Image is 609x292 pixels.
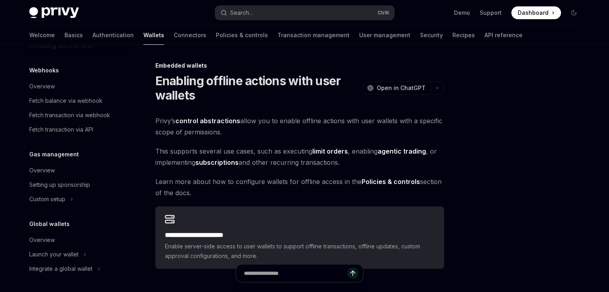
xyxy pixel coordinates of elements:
[29,250,78,259] div: Launch your wallet
[143,26,164,45] a: Wallets
[29,219,70,229] h5: Global wallets
[165,242,434,261] span: Enable server-side access to user wallets to support offline transactions, offline updates, custo...
[23,79,125,94] a: Overview
[23,163,125,178] a: Overview
[155,74,359,102] h1: Enabling offline actions with user wallets
[230,8,253,18] div: Search...
[480,9,502,17] a: Support
[312,147,348,155] strong: limit orders
[420,26,443,45] a: Security
[23,108,125,122] a: Fetch transaction via webhook
[377,84,426,92] span: Open in ChatGPT
[23,122,125,137] a: Fetch transaction via API
[29,264,92,274] div: Integrate a global wallet
[362,178,420,186] strong: Policies & controls
[378,147,426,155] strong: agentic trading
[29,166,55,175] div: Overview
[29,235,55,245] div: Overview
[215,6,394,20] button: Search...CtrlK
[277,26,350,45] a: Transaction management
[155,62,444,70] div: Embedded wallets
[23,94,125,108] a: Fetch balance via webhook
[29,26,55,45] a: Welcome
[29,66,59,75] h5: Webhooks
[359,26,410,45] a: User management
[452,26,475,45] a: Recipes
[518,9,549,17] span: Dashboard
[29,96,103,106] div: Fetch balance via webhook
[92,26,134,45] a: Authentication
[216,26,268,45] a: Policies & controls
[29,125,93,134] div: Fetch transaction via API
[174,26,206,45] a: Connectors
[362,81,430,95] button: Open in ChatGPT
[23,233,125,247] a: Overview
[155,176,444,198] span: Learn more about how to configure wallets for offline access in the section of the docs.
[64,26,83,45] a: Basics
[29,7,79,18] img: dark logo
[175,117,240,125] a: control abstractions
[29,110,110,120] div: Fetch transaction via webhook
[29,150,79,159] h5: Gas management
[567,6,580,19] button: Toggle dark mode
[23,178,125,192] a: Setting up sponsorship
[378,10,390,16] span: Ctrl K
[29,194,65,204] div: Custom setup
[511,6,561,19] a: Dashboard
[347,268,358,279] button: Send message
[195,158,239,166] strong: subscriptions
[454,9,470,17] a: Demo
[29,82,55,91] div: Overview
[29,180,90,190] div: Setting up sponsorship
[155,146,444,168] span: This supports several use cases, such as executing , enabling , or implementing and other recurri...
[155,115,444,138] span: Privy’s allow you to enable offline actions with user wallets with a specific scope of permissions.
[484,26,523,45] a: API reference
[155,206,444,269] a: **** **** **** **** ****Enable server-side access to user wallets to support offline transactions...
